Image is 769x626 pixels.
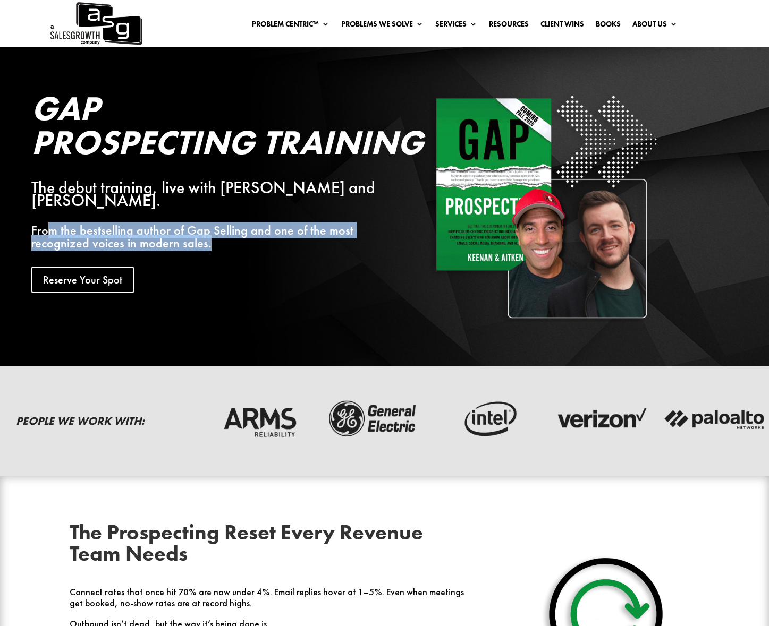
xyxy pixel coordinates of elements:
a: Services [435,20,477,32]
img: ge-logo-dark [322,398,425,440]
a: Reserve Your Spot [31,267,134,293]
a: Problems We Solve [341,20,424,32]
p: From the bestselling author of Gap Selling and one of the most recognized voices in modern sales. [31,224,395,250]
h2: Gap Prospecting Training [31,91,395,165]
a: Resources [489,20,529,32]
img: verizon-logo-dark [550,398,653,440]
a: About Us [632,20,678,32]
img: intel-logo-dark [436,398,539,440]
img: Square White - Shadow [430,91,661,322]
a: Books [596,20,621,32]
img: arms-reliability-logo-dark [208,398,311,440]
p: Connect rates that once hit 70% are now under 4%. Email replies hover at 1–5%. Even when meetings... [70,587,478,619]
a: Client Wins [540,20,584,32]
img: palato-networks-logo-dark [663,398,766,440]
h2: The Prospecting Reset Every Revenue Team Needs [70,522,478,570]
div: The debut training, live with [PERSON_NAME] and [PERSON_NAME]. [31,182,395,207]
a: Problem Centric™ [252,20,329,32]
